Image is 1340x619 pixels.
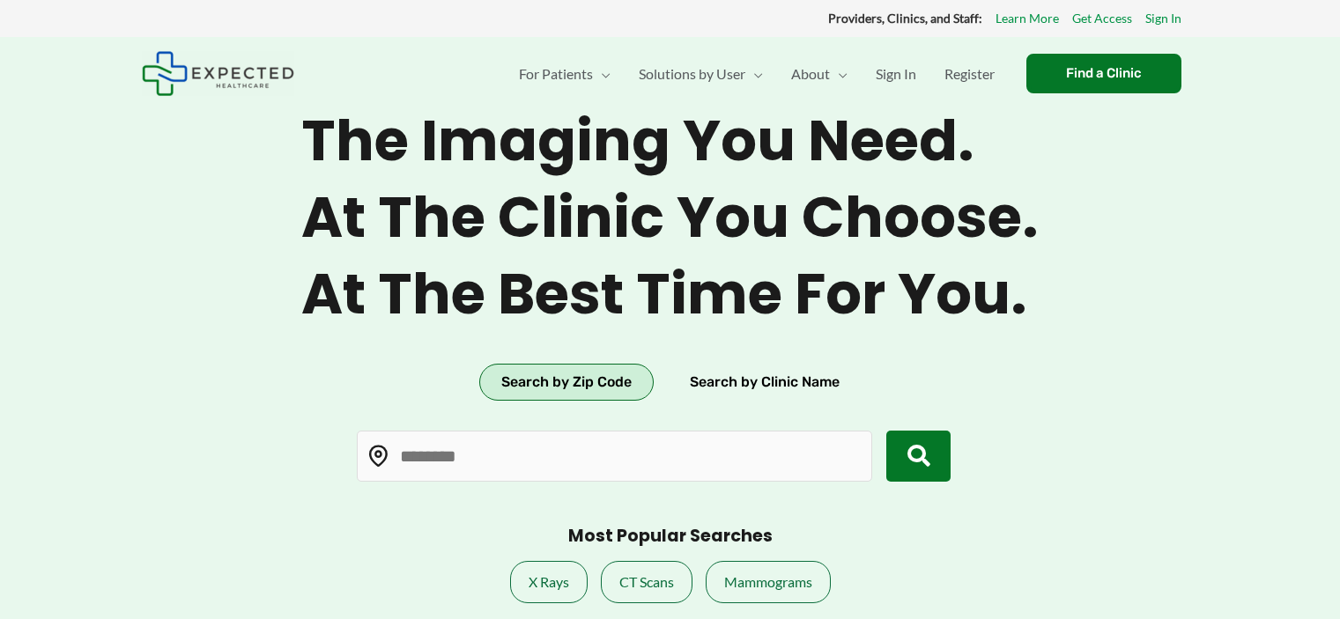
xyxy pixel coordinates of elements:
span: About [791,43,830,105]
button: Search by Zip Code [479,364,654,401]
span: At the clinic you choose. [301,184,1039,252]
a: For PatientsMenu Toggle [505,43,625,105]
span: For Patients [519,43,593,105]
button: Search by Clinic Name [668,364,862,401]
a: X Rays [510,561,588,603]
h3: Most Popular Searches [568,526,773,548]
a: Find a Clinic [1026,54,1181,93]
a: AboutMenu Toggle [777,43,862,105]
a: Mammograms [706,561,831,603]
a: Solutions by UserMenu Toggle [625,43,777,105]
span: At the best time for you. [301,261,1039,328]
a: Sign In [1145,7,1181,30]
a: Learn More [996,7,1059,30]
span: Menu Toggle [745,43,763,105]
span: Register [944,43,995,105]
span: Solutions by User [639,43,745,105]
a: Get Access [1072,7,1132,30]
img: Location pin [367,445,390,468]
span: Sign In [876,43,916,105]
img: Expected Healthcare Logo - side, dark font, small [142,51,294,96]
a: CT Scans [601,561,692,603]
a: Sign In [862,43,930,105]
span: Menu Toggle [593,43,611,105]
span: The imaging you need. [301,107,1039,175]
strong: Providers, Clinics, and Staff: [828,11,982,26]
span: Menu Toggle [830,43,848,105]
a: Register [930,43,1009,105]
nav: Primary Site Navigation [505,43,1009,105]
